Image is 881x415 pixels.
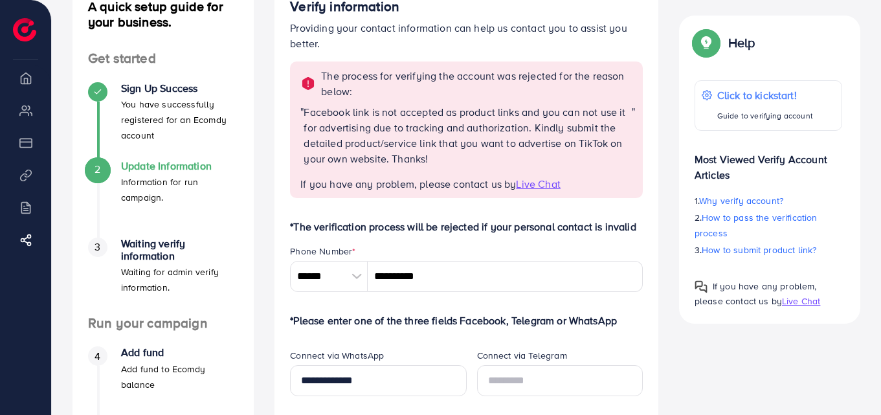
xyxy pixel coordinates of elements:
[290,219,643,234] p: *The verification process will be rejected if your personal contact is invalid
[290,313,643,328] p: *Please enter one of the three fields Facebook, Telegram or WhatsApp
[121,174,238,205] p: Information for run campaign.
[300,104,304,177] span: "
[121,346,238,359] h4: Add fund
[95,240,100,254] span: 3
[695,193,842,208] p: 1.
[72,315,254,331] h4: Run your campaign
[695,242,842,258] p: 3.
[304,104,631,166] p: Facebook link is not accepted as product links and you can not use it for advertising due to trac...
[95,349,100,364] span: 4
[695,141,842,183] p: Most Viewed Verify Account Articles
[695,31,718,54] img: Popup guide
[717,87,813,103] p: Click to kickstart!
[290,245,355,258] label: Phone Number
[121,96,238,143] p: You have successfully registered for an Ecomdy account
[300,177,516,191] span: If you have any problem, please contact us by
[782,295,820,308] span: Live Chat
[300,76,316,91] img: alert
[826,357,871,405] iframe: Chat
[728,35,755,50] p: Help
[290,20,643,51] p: Providing your contact information can help us contact you to assist you better.
[695,280,817,308] span: If you have any problem, please contact us by
[321,68,635,99] p: The process for verifying the account was rejected for the reason below:
[72,238,254,315] li: Waiting verify information
[121,238,238,262] h4: Waiting verify information
[121,160,238,172] h4: Update Information
[695,211,818,240] span: How to pass the verification process
[95,162,100,177] span: 2
[717,108,813,124] p: Guide to verifying account
[695,210,842,241] p: 2.
[516,177,560,191] span: Live Chat
[72,160,254,238] li: Update Information
[13,18,36,41] img: logo
[72,82,254,160] li: Sign Up Success
[702,243,816,256] span: How to submit product link?
[121,82,238,95] h4: Sign Up Success
[121,361,238,392] p: Add fund to Ecomdy balance
[290,349,384,362] label: Connect via WhatsApp
[477,349,567,362] label: Connect via Telegram
[72,50,254,67] h4: Get started
[632,104,635,177] span: "
[699,194,783,207] span: Why verify account?
[695,280,708,293] img: Popup guide
[121,264,238,295] p: Waiting for admin verify information.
